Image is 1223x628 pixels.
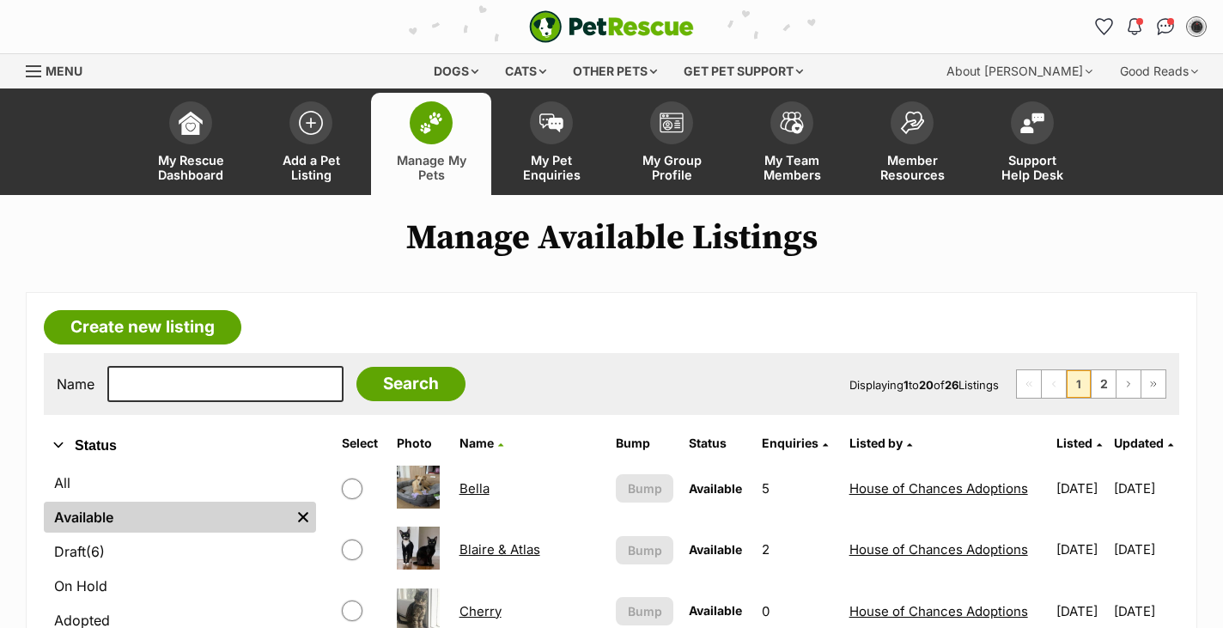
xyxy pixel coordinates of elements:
span: Updated [1114,436,1164,450]
label: Name [57,376,94,392]
button: Status [44,435,316,457]
span: My Rescue Dashboard [152,153,229,182]
div: Other pets [561,54,669,88]
span: Available [689,542,742,557]
a: Manage My Pets [371,93,491,195]
a: Remove filter [290,502,316,533]
span: First page [1017,370,1041,398]
span: My Pet Enquiries [513,153,590,182]
a: Listed [1056,436,1102,450]
td: 5 [755,459,840,518]
a: PetRescue [529,10,694,43]
span: Manage My Pets [392,153,470,182]
img: logo-e224e6f780fb5917bec1dbf3a21bbac754714ae5b6737aabdf751b685950b380.svg [529,10,694,43]
span: translation missing: en.admin.listings.index.attributes.enquiries [762,436,818,450]
th: Select [335,430,388,457]
a: Conversations [1152,13,1179,40]
input: Search [356,367,465,401]
div: About [PERSON_NAME] [934,54,1104,88]
a: My Pet Enquiries [491,93,611,195]
nav: Pagination [1016,369,1166,399]
img: dashboard-icon-eb2f2d2d3e046f16d808141f083e7271f6b2e854fb5c12c21221c1fb7104beca.svg [179,111,203,135]
a: Listed by [849,436,912,450]
span: Page 1 [1067,370,1091,398]
a: House of Chances Adoptions [849,603,1028,619]
a: Draft [44,536,316,567]
a: My Team Members [732,93,852,195]
span: Add a Pet Listing [272,153,350,182]
img: chat-41dd97257d64d25036548639549fe6c8038ab92f7586957e7f3b1b290dea8141.svg [1157,18,1175,35]
ul: Account quick links [1090,13,1210,40]
a: Favourites [1090,13,1117,40]
span: Member Resources [873,153,951,182]
span: Name [459,436,494,450]
a: Name [459,436,503,450]
a: Cherry [459,603,502,619]
button: My account [1183,13,1210,40]
td: [DATE] [1114,520,1177,579]
strong: 1 [904,378,909,392]
span: Available [689,603,742,618]
span: Listed by [849,436,903,450]
img: notifications-46538b983faf8c2785f20acdc204bb7945ddae34d4c08c2a6579f10ce5e182be.svg [1128,18,1141,35]
div: Cats [493,54,558,88]
a: My Rescue Dashboard [131,93,251,195]
img: help-desk-icon-fdf02630f3aa405de69fd3d07c3f3aa587a6932b1a1747fa1d2bba05be0121f9.svg [1020,113,1044,133]
img: group-profile-icon-3fa3cf56718a62981997c0bc7e787c4b2cf8bcc04b72c1350f741eb67cf2f40e.svg [660,113,684,133]
span: (6) [86,541,105,562]
th: Status [682,430,753,457]
a: Blaire & Atlas [459,541,540,558]
img: member-resources-icon-8e73f808a243e03378d46382f2149f9095a855e16c252ad45f914b54edf8863c.svg [900,111,924,134]
button: Bump [616,474,673,503]
a: On Hold [44,570,316,601]
td: 2 [755,520,840,579]
span: Available [689,481,742,496]
a: Page 2 [1092,370,1116,398]
button: Bump [616,536,673,564]
img: team-members-icon-5396bd8760b3fe7c0b43da4ab00e1e3bb1a5d9ba89233759b79545d2d3fc5d0d.svg [780,112,804,134]
span: Bump [628,602,662,620]
a: Enquiries [762,436,828,450]
span: Bump [628,541,662,559]
div: Get pet support [672,54,815,88]
a: Available [44,502,290,533]
span: Support Help Desk [994,153,1071,182]
a: Next page [1117,370,1141,398]
img: manage-my-pets-icon-02211641906a0b7f246fdf0571729dbe1e7629f14944591b6c1af311fb30b64b.svg [419,112,443,134]
strong: 20 [919,378,934,392]
a: Last page [1141,370,1165,398]
span: Bump [628,479,662,497]
a: Support Help Desk [972,93,1092,195]
span: Displaying to of Listings [849,378,999,392]
a: House of Chances Adoptions [849,541,1028,558]
div: Good Reads [1108,54,1210,88]
a: Menu [26,54,94,85]
td: [DATE] [1050,520,1113,579]
a: Add a Pet Listing [251,93,371,195]
img: Lauren O'Grady profile pic [1188,18,1205,35]
th: Photo [390,430,450,457]
button: Notifications [1121,13,1148,40]
a: Member Resources [852,93,972,195]
a: Create new listing [44,310,241,344]
td: [DATE] [1050,459,1113,518]
strong: 26 [945,378,958,392]
div: Dogs [422,54,490,88]
th: Bump [609,430,680,457]
a: House of Chances Adoptions [849,480,1028,497]
td: [DATE] [1114,459,1177,518]
a: Updated [1114,436,1173,450]
img: pet-enquiries-icon-7e3ad2cf08bfb03b45e93fb7055b45f3efa6380592205ae92323e6603595dc1f.svg [539,113,563,132]
a: All [44,467,316,498]
span: Listed [1056,436,1092,450]
span: My Group Profile [633,153,710,182]
button: Bump [616,597,673,625]
a: Bella [459,480,490,497]
span: Previous page [1042,370,1066,398]
span: My Team Members [753,153,831,182]
img: add-pet-listing-icon-0afa8454b4691262ce3f59096e99ab1cd57d4a30225e0717b998d2c9b9846f56.svg [299,111,323,135]
span: Menu [46,64,82,78]
a: My Group Profile [611,93,732,195]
